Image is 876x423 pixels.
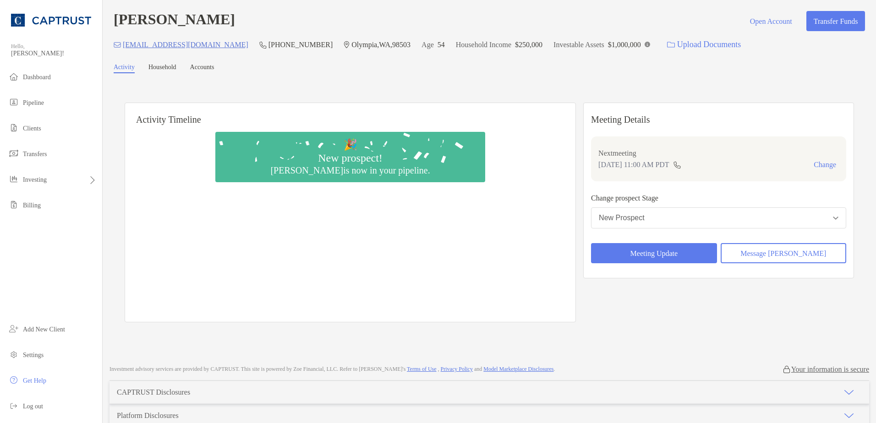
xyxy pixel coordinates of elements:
[340,138,361,152] div: 🎉
[843,387,854,398] img: icon arrow
[11,50,97,57] span: [PERSON_NAME]!
[148,64,176,73] a: Household
[23,176,47,183] span: Investing
[23,202,41,209] span: Billing
[8,323,19,334] img: add_new_client icon
[344,41,350,49] img: Location Icon
[599,214,645,222] div: New Prospect
[833,217,838,220] img: Open dropdown arrow
[267,165,433,176] div: [PERSON_NAME] is now in your pipeline.
[811,160,839,169] button: Change
[8,400,19,411] img: logout icon
[351,39,411,50] p: Olympia , WA , 98503
[190,64,214,73] a: Accounts
[114,42,121,48] img: Email Icon
[8,122,19,133] img: clients icon
[591,114,846,125] p: Meeting Details
[215,132,485,174] img: Confetti
[438,39,445,50] p: 54
[8,349,19,360] img: settings icon
[673,161,681,168] img: communication type
[598,159,669,170] p: [DATE] 11:00 AM PDT
[598,147,839,159] p: Next meeting
[515,39,542,50] p: $250,000
[422,39,434,50] p: Age
[109,366,555,373] p: Investment advisory services are provided by CAPTRUST . This site is powered by Zoe Financial, LL...
[667,42,675,48] img: button icon
[23,377,46,384] span: Get Help
[23,326,65,333] span: Add New Client
[441,366,473,372] a: Privacy Policy
[791,365,869,374] p: Your information is secure
[11,4,91,37] img: CAPTRUST Logo
[23,352,44,358] span: Settings
[806,11,865,31] button: Transfer Funds
[591,207,846,228] button: New Prospect
[553,39,604,50] p: Investable Assets
[8,71,19,82] img: dashboard icon
[268,39,333,50] p: [PHONE_NUMBER]
[456,39,511,50] p: Household Income
[743,11,799,31] button: Open Account
[8,97,19,108] img: pipeline icon
[661,35,747,54] a: Upload Documents
[591,243,717,263] button: Meeting Update
[608,39,641,50] p: $1,000,000
[114,11,235,31] h4: [PERSON_NAME]
[843,410,854,421] img: icon arrow
[8,199,19,210] img: billing icon
[117,412,179,420] div: Platform Disclosures
[645,42,650,47] img: Info Icon
[117,388,190,396] div: CAPTRUST Disclosures
[8,174,19,184] img: investing icon
[407,366,436,372] a: Terms of Use
[23,125,41,132] span: Clients
[114,64,135,73] a: Activity
[23,74,51,81] span: Dashboard
[8,148,19,159] img: transfers icon
[591,192,846,204] p: Change prospect Stage
[125,103,575,125] h6: Activity Timeline
[259,41,267,49] img: Phone Icon
[23,99,44,106] span: Pipeline
[721,243,846,263] button: Message [PERSON_NAME]
[314,152,386,165] div: New prospect!
[483,366,553,372] a: Model Marketplace Disclosures
[123,39,248,50] p: [EMAIL_ADDRESS][DOMAIN_NAME]
[23,151,47,157] span: Transfers
[23,403,43,410] span: Log out
[8,374,19,385] img: get-help icon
